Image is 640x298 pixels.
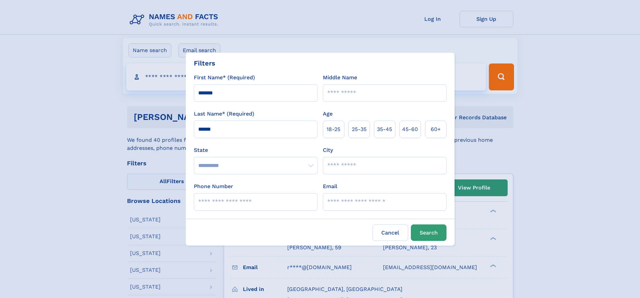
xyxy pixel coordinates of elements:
span: 35‑45 [377,125,392,133]
span: 18‑25 [327,125,340,133]
label: Middle Name [323,74,357,82]
span: 25‑35 [352,125,367,133]
label: Age [323,110,333,118]
label: State [194,146,317,154]
label: Last Name* (Required) [194,110,254,118]
label: Email [323,182,337,190]
span: 45‑60 [402,125,418,133]
span: 60+ [431,125,441,133]
label: City [323,146,333,154]
label: Phone Number [194,182,233,190]
div: Filters [194,58,215,68]
label: Cancel [373,224,408,241]
button: Search [411,224,446,241]
label: First Name* (Required) [194,74,255,82]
